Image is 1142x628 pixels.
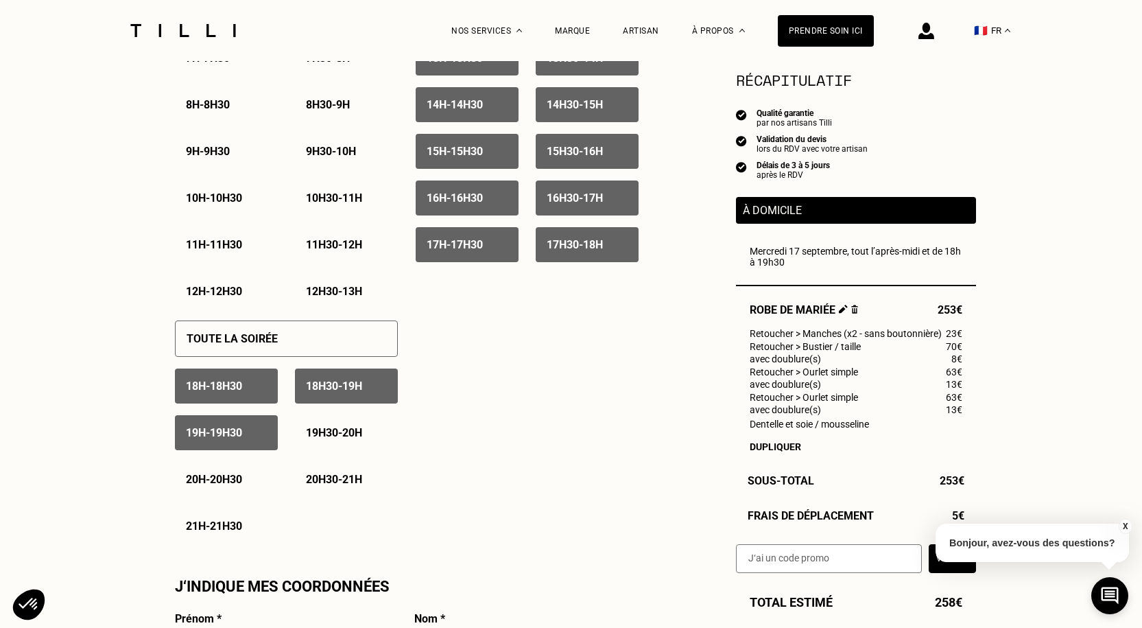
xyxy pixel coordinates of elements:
p: 19h - 19h30 [186,426,242,439]
span: avec doublure(s) [750,353,821,364]
p: Bonjour, avez-vous des questions? [936,524,1129,562]
p: Toute la soirée [187,332,278,345]
span: 🇫🇷 [974,24,988,37]
span: 253€ [940,474,964,487]
a: Prendre soin ici [778,15,874,47]
img: icône connexion [918,23,934,39]
p: 8h30 - 9h [306,98,350,111]
p: 8h - 8h30 [186,98,230,111]
span: Retoucher > Ourlet simple [750,367,858,377]
div: Dupliquer [750,441,962,452]
p: 16h30 - 17h [547,191,603,205]
span: avec doublure(s) [750,404,821,415]
p: 19h30 - 20h [306,426,362,439]
span: 23€ [946,328,962,339]
div: Délais de 3 à 5 jours [757,161,830,170]
p: 9h - 9h30 [186,145,230,158]
a: Marque [555,26,590,36]
span: 13€ [946,404,962,415]
img: Menu déroulant [516,29,522,32]
span: 63€ [946,392,962,403]
div: Qualité garantie [757,108,832,118]
img: Éditer [839,305,848,314]
img: icon list info [736,161,747,173]
section: Récapitulatif [736,69,976,91]
p: 10h - 10h30 [186,191,242,205]
p: 21h - 21h30 [186,520,242,533]
p: 17h30 - 18h [547,238,603,251]
img: Menu déroulant à propos [739,29,745,32]
span: 13€ [946,379,962,390]
span: 8€ [951,353,962,364]
span: 258€ [935,595,962,609]
span: avec doublure(s) [750,379,821,390]
p: 10h30 - 11h [306,191,362,205]
div: après le RDV [757,170,830,180]
input: J‘ai un code promo [736,544,922,573]
span: Retoucher > Bustier / taille [750,341,861,352]
img: icon list info [736,108,747,121]
div: Validation du devis [757,135,868,144]
p: À domicile [743,204,969,217]
span: 63€ [946,367,962,377]
p: 18h30 - 19h [306,380,362,393]
button: Valider [929,544,976,573]
span: 70€ [946,341,962,352]
p: 11h30 - 12h [306,238,362,251]
p: 14h30 - 15h [547,98,603,111]
img: menu déroulant [1005,29,1010,32]
p: Nom * [414,612,445,625]
div: lors du RDV avec votre artisan [757,144,868,154]
div: Sous-Total [736,474,976,487]
img: Logo du service de couturière Tilli [126,24,241,37]
img: icon list info [736,135,747,147]
span: Retoucher > Manches (x2 - sans boutonnière) [750,328,942,339]
span: Retoucher > Ourlet simple [750,392,858,403]
div: Frais de déplacement [736,509,976,522]
span: 253€ [938,303,962,316]
p: 18h - 18h30 [186,380,242,393]
p: J‘indique mes coordonnées [175,578,390,595]
p: 15h30 - 16h [547,145,603,158]
div: par nos artisans Tilli [757,118,832,128]
p: 20h30 - 21h [306,473,362,486]
p: 12h - 12h30 [186,285,242,298]
span: Robe de mariée [750,303,859,316]
span: Dentelle et soie / mousseline [750,419,869,430]
a: Artisan [623,26,659,36]
p: 17h - 17h30 [427,238,483,251]
p: 9h30 - 10h [306,145,356,158]
div: Mercredi 17 septembre, tout l’après-midi et de 18h à 19h30 [750,246,962,268]
p: 15h - 15h30 [427,145,483,158]
p: 16h - 16h30 [427,191,483,205]
p: 20h - 20h30 [186,473,242,486]
p: 14h - 14h30 [427,98,483,111]
button: X [1118,519,1132,534]
div: Total estimé [736,595,976,609]
img: Supprimer [851,305,859,314]
p: 12h30 - 13h [306,285,362,298]
p: 11h - 11h30 [186,238,242,251]
p: Prénom * [175,612,222,625]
